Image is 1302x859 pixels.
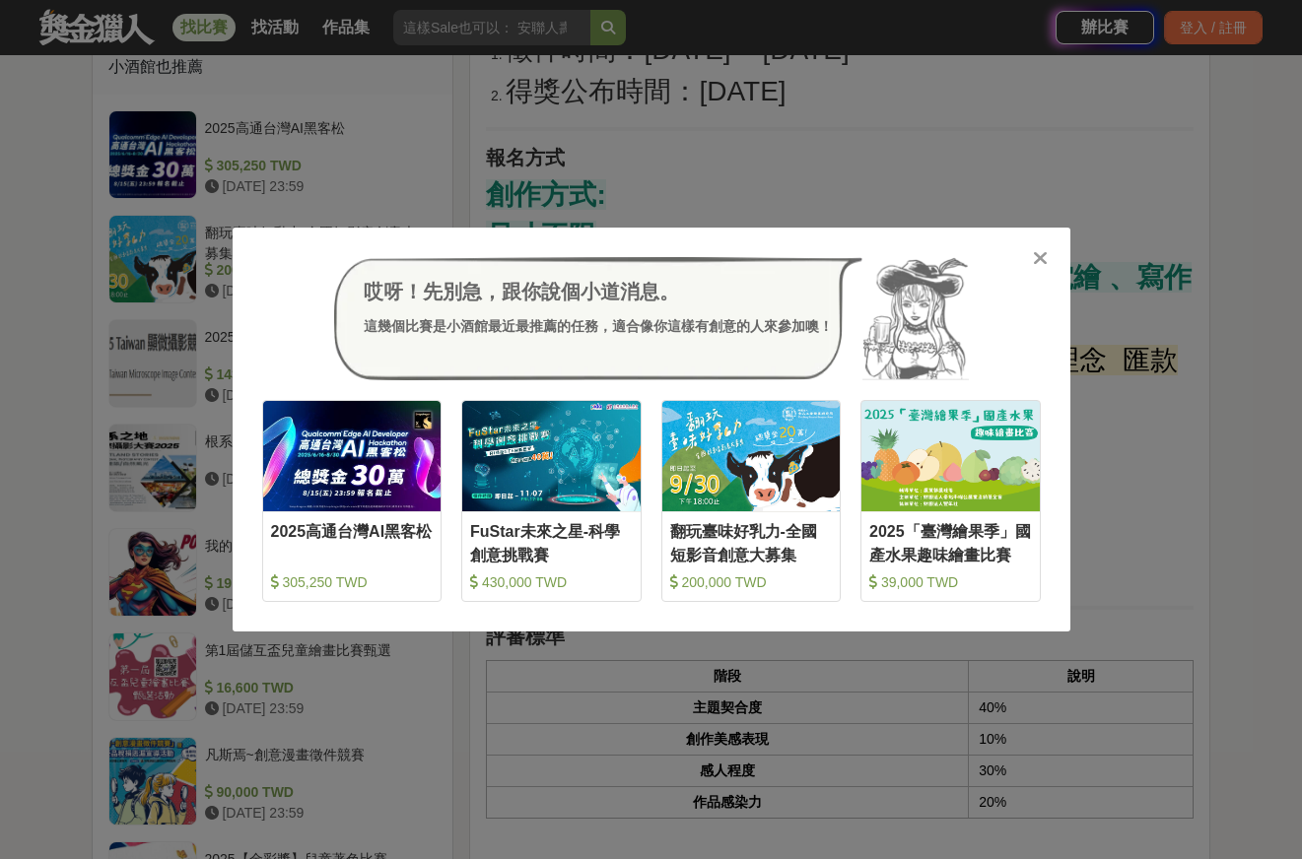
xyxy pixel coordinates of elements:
div: FuStar未來之星-科學創意挑戰賽 [470,520,633,564]
a: Cover Image2025高通台灣AI黑客松 305,250 TWD [262,400,443,602]
a: Cover Image翻玩臺味好乳力-全國短影音創意大募集 200,000 TWD [661,400,842,602]
img: Cover Image [861,401,1040,510]
a: Cover ImageFuStar未來之星-科學創意挑戰賽 430,000 TWD [461,400,642,602]
img: Cover Image [263,401,442,510]
div: 305,250 TWD [271,572,434,592]
img: Avatar [862,257,969,381]
img: Cover Image [462,401,641,510]
div: 哎呀！先別急，跟你說個小道消息。 [364,277,833,306]
div: 2025「臺灣繪果季」國產水果趣味繪畫比賽 [869,520,1032,564]
div: 這幾個比賽是小酒館最近最推薦的任務，適合像你這樣有創意的人來參加噢！ [364,316,833,337]
div: 200,000 TWD [670,572,833,592]
img: Cover Image [662,401,841,510]
div: 翻玩臺味好乳力-全國短影音創意大募集 [670,520,833,564]
div: 2025高通台灣AI黑客松 [271,520,434,564]
div: 39,000 TWD [869,572,1032,592]
a: Cover Image2025「臺灣繪果季」國產水果趣味繪畫比賽 39,000 TWD [860,400,1041,602]
div: 430,000 TWD [470,572,633,592]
